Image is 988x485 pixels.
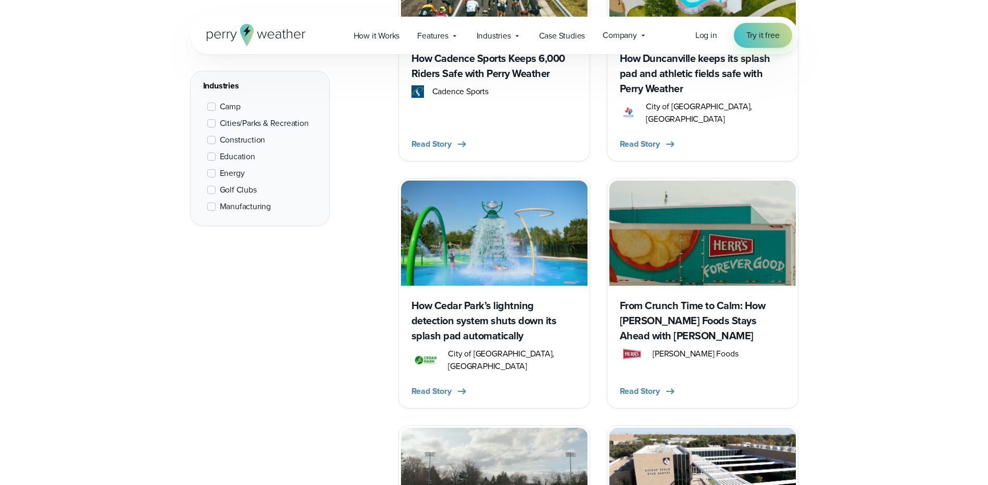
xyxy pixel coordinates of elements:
a: Log in [695,29,717,42]
img: Herr's Foods [609,181,796,285]
span: Education [220,150,255,163]
span: Read Story [620,385,660,398]
span: Read Story [411,138,452,150]
span: Features [417,30,448,42]
img: cadence_sports_logo [411,85,424,98]
span: Case Studies [539,30,585,42]
button: Read Story [620,385,677,398]
span: Cities/Parks & Recreation [220,117,309,130]
span: Golf Clubs [220,184,257,196]
span: How it Works [354,30,400,42]
span: Cadence Sports [432,85,489,98]
h3: How Duncanville keeps its splash pad and athletic fields safe with Perry Weather [620,51,785,96]
button: Read Story [411,385,468,398]
h3: From Crunch Time to Calm: How [PERSON_NAME] Foods Stays Ahead with [PERSON_NAME] [620,298,785,343]
a: Herr's Foods From Crunch Time to Calm: How [PERSON_NAME] Foods Stays Ahead with [PERSON_NAME] Her... [607,178,798,408]
a: How Cedar Park’s lightning detection system shuts down its splash pad automatically City of Cedar... [398,178,590,408]
img: City of Cedar Parks Logo [411,354,440,366]
button: Read Story [620,138,677,150]
span: [PERSON_NAME] Foods [653,348,738,360]
span: Read Story [620,138,660,150]
span: Company [603,29,637,42]
h3: How Cedar Park’s lightning detection system shuts down its splash pad automatically [411,298,577,343]
img: Herr Food Logo [620,348,645,360]
span: Manufacturing [220,200,271,213]
a: How it Works [345,25,409,46]
a: Try it free [734,23,792,48]
span: Energy [220,167,245,180]
span: Read Story [411,385,452,398]
h3: How Cadence Sports Keeps 6,000 Riders Safe with Perry Weather [411,51,577,81]
a: Case Studies [530,25,594,46]
span: Construction [220,134,266,146]
span: City of [GEOGRAPHIC_DATA], [GEOGRAPHIC_DATA] [646,100,785,125]
span: Log in [695,29,717,41]
span: Camp [220,100,241,113]
button: Read Story [411,138,468,150]
span: Industries [477,30,511,42]
span: Try it free [746,29,780,42]
span: City of [GEOGRAPHIC_DATA], [GEOGRAPHIC_DATA] [448,348,577,373]
div: Industries [203,80,317,92]
img: City of Duncanville Logo [620,107,638,119]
